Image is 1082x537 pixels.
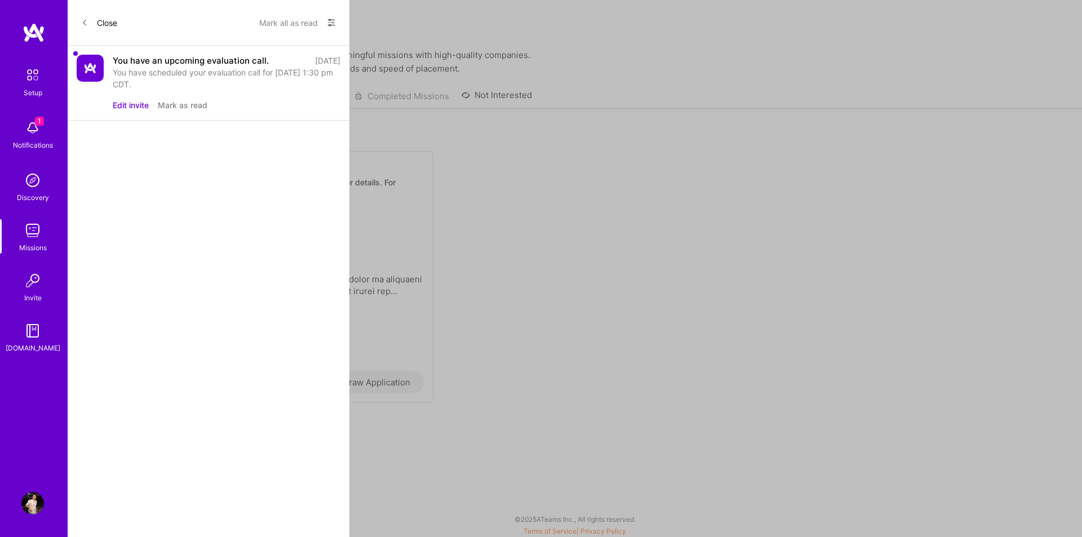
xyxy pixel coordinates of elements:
[23,23,45,43] img: logo
[259,14,318,32] button: Mark all as read
[81,14,117,32] button: Close
[21,319,44,342] img: guide book
[21,492,44,514] img: User Avatar
[19,242,47,254] div: Missions
[19,492,47,514] a: User Avatar
[77,55,104,82] img: Company Logo
[21,169,44,192] img: discovery
[21,63,45,87] img: setup
[6,342,60,354] div: [DOMAIN_NAME]
[21,219,44,242] img: teamwork
[158,99,207,111] button: Mark as read
[24,292,42,304] div: Invite
[113,99,149,111] button: Edit invite
[24,87,42,99] div: Setup
[113,66,340,90] div: You have scheduled your evaluation call for [DATE] 1:30 pm CDT.
[21,269,44,292] img: Invite
[17,192,49,203] div: Discovery
[315,55,340,66] div: [DATE]
[113,55,269,66] div: You have an upcoming evaluation call.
